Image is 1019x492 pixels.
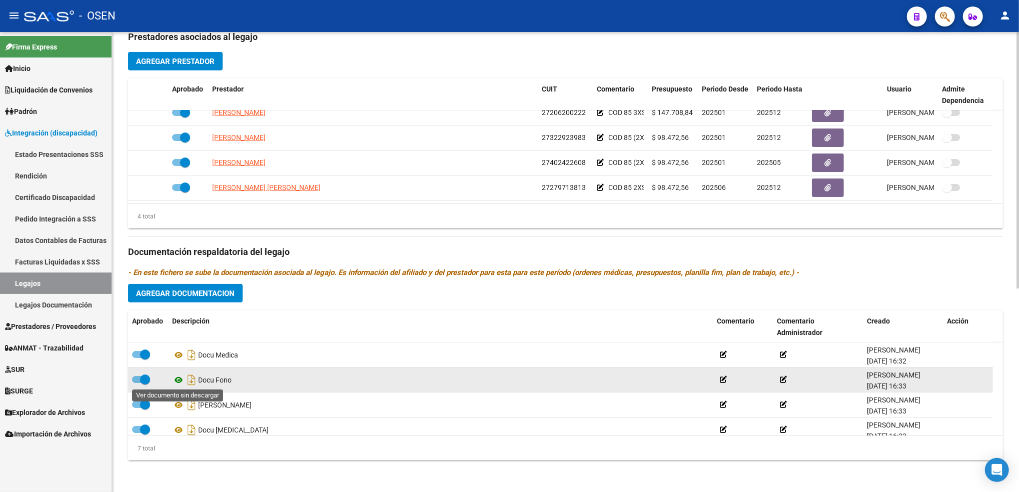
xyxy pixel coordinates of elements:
[212,158,266,166] span: [PERSON_NAME]
[867,421,920,429] span: [PERSON_NAME]
[128,211,155,222] div: 4 total
[887,108,965,116] span: [PERSON_NAME] [DATE]
[887,158,965,166] span: [PERSON_NAME] [DATE]
[863,310,943,343] datatable-header-cell: Creado
[593,78,648,111] datatable-header-cell: Comentario
[542,85,557,93] span: CUIT
[5,385,33,396] span: SURGE
[753,78,808,111] datatable-header-cell: Periodo Hasta
[168,310,713,343] datatable-header-cell: Descripción
[883,78,938,111] datatable-header-cell: Usuario
[985,458,1009,482] div: Open Intercom Messenger
[128,284,243,302] button: Agregar Documentacion
[597,85,634,93] span: Comentario
[136,57,215,66] span: Agregar Prestador
[867,382,906,390] span: [DATE] 16:33
[5,342,84,353] span: ANMAT - Trazabilidad
[5,127,98,138] span: Integración (discapacidad)
[212,85,244,93] span: Prestador
[757,85,802,93] span: Periodo Hasta
[999,9,1011,21] mat-icon: person
[938,78,993,111] datatable-header-cell: Admite Dependencia
[128,310,168,343] datatable-header-cell: Aprobado
[79,5,116,27] span: - OSEN
[702,108,726,116] span: 202501
[713,310,773,343] datatable-header-cell: Comentario
[648,78,698,111] datatable-header-cell: Presupuesto
[128,268,799,277] i: - En este fichero se sube la documentación asociada al legajo. Es información del afiliado y del ...
[608,183,656,191] span: COD 85 2XSEM
[773,310,863,343] datatable-header-cell: Comentario Administrador
[208,78,538,111] datatable-header-cell: Prestador
[867,346,920,354] span: [PERSON_NAME]
[5,321,96,332] span: Prestadores / Proveedores
[542,158,586,166] span: 27402422608
[777,317,822,336] span: Comentario Administrador
[867,396,920,404] span: [PERSON_NAME]
[136,289,235,298] span: Agregar Documentacion
[947,317,968,325] span: Acción
[185,422,198,438] i: Descargar documento
[717,317,754,325] span: Comentario
[702,183,726,191] span: 202506
[538,78,593,111] datatable-header-cell: CUIT
[128,52,223,70] button: Agregar Prestador
[867,317,890,325] span: Creado
[702,133,726,141] span: 202501
[757,183,781,191] span: 202512
[702,158,726,166] span: 202501
[5,364,25,375] span: SUR
[8,9,20,21] mat-icon: menu
[942,85,984,104] span: Admite Dependencia
[943,310,993,343] datatable-header-cell: Acción
[652,85,692,93] span: Presupuesto
[608,108,656,116] span: COD 85 3XSEM
[172,372,709,388] div: Docu Fono
[887,183,965,191] span: [PERSON_NAME] [DATE]
[212,108,266,116] span: [PERSON_NAME]
[5,84,93,95] span: Liquidación de Convenios
[5,106,37,117] span: Padrón
[128,443,155,454] div: 7 total
[172,317,210,325] span: Descripción
[5,41,57,52] span: Firma Express
[867,371,920,379] span: [PERSON_NAME]
[542,133,586,141] span: 27322923983
[542,108,586,116] span: 27206200222
[698,78,753,111] datatable-header-cell: Periodo Desde
[128,245,1003,259] h3: Documentación respaldatoria del legajo
[212,183,321,191] span: [PERSON_NAME] [PERSON_NAME]
[887,133,965,141] span: [PERSON_NAME] [DATE]
[185,397,198,413] i: Descargar documento
[212,133,266,141] span: [PERSON_NAME]
[867,432,906,440] span: [DATE] 16:33
[542,183,586,191] span: 27279713813
[652,158,689,166] span: $ 98.472,56
[757,108,781,116] span: 202512
[652,133,689,141] span: $ 98.472,56
[757,158,781,166] span: 202505
[5,407,85,418] span: Explorador de Archivos
[172,347,709,363] div: Docu Medica
[172,397,709,413] div: [PERSON_NAME]
[867,357,906,365] span: [DATE] 16:32
[608,133,661,141] span: COD 85 (2XSEM)
[168,78,208,111] datatable-header-cell: Aprobado
[757,133,781,141] span: 202512
[185,347,198,363] i: Descargar documento
[132,317,163,325] span: Aprobado
[887,85,911,93] span: Usuario
[185,372,198,388] i: Descargar documento
[608,158,661,166] span: COD 85 (2XSEM)
[702,85,748,93] span: Periodo Desde
[652,183,689,191] span: $ 98.472,56
[128,30,1003,44] h3: Prestadores asociados al legajo
[652,108,693,116] span: $ 147.708,84
[172,422,709,438] div: Docu [MEDICAL_DATA]
[172,85,203,93] span: Aprobado
[5,63,31,74] span: Inicio
[5,428,91,439] span: Importación de Archivos
[867,407,906,415] span: [DATE] 16:33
